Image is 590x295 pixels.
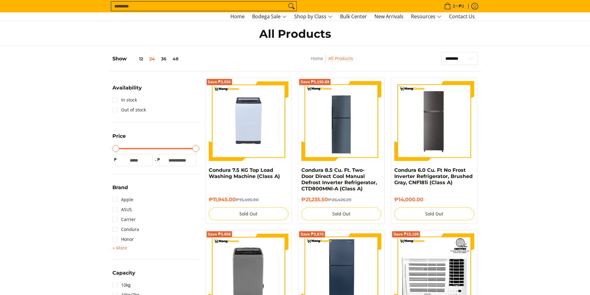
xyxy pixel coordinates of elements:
[112,95,137,105] a: In stock
[311,55,323,61] a: Home
[394,197,474,203] h6: ₱14,000.00
[146,56,158,61] button: 24
[112,215,136,224] a: Carrier
[112,271,135,280] summary: Open
[442,3,466,10] span: •
[209,167,280,179] a: Condura 7.5 KG Top Load Washing Machine (Class A)
[112,195,133,205] a: Apple
[158,56,169,61] button: 36
[112,85,142,90] span: Availability
[112,185,128,195] summary: Open
[112,134,126,143] summary: Open
[411,13,442,20] span: Resources
[127,56,146,61] button: 12
[230,13,245,20] span: Home
[112,245,127,250] span: + More
[374,13,404,20] span: New Arrivals
[236,197,259,202] del: ₱15,495.00
[301,207,381,220] button: Sold Out
[328,197,351,202] del: ₱26,426.39
[156,157,162,163] span: ₱
[169,56,181,61] button: 48
[112,157,119,163] span: ₱
[208,80,231,84] span: Save ₱3,550
[227,13,248,20] a: Home
[294,13,333,20] span: Shop by Class
[408,13,445,20] a: Resources
[371,13,407,20] a: New Arrivals
[249,13,290,20] a: Bodega Sale
[112,56,181,62] h5: Show
[112,134,126,139] span: Price
[394,167,473,185] a: Condura 6.0 Cu. Ft No Frost Inverter Refrigerator, Brushed Gray, CNF181i (Class A)
[449,13,475,20] span: Contact Us
[112,224,139,234] a: Condura
[112,244,127,252] summary: Open
[291,13,336,20] a: Shop by Class
[174,27,416,41] h1: All Products
[446,13,478,20] a: Contact Us
[340,13,367,20] span: Bulk Center
[300,232,324,236] span: Save ₱3,870
[394,81,474,161] img: Condura 6.0 Cu. Ft No Frost Inverter Refrigerator, Brushed Gray, CNF181i (Class A)
[112,85,142,95] summary: Open
[112,271,135,275] span: Capacity
[393,232,419,236] span: Save ₱15,195
[270,55,394,69] nav: Breadcrumbs
[394,207,474,220] button: Sold Out
[209,197,289,203] h6: ₱11,945.00
[112,234,134,244] a: Honor
[112,185,128,190] span: Brand
[209,207,289,220] button: Sold Out
[328,55,353,61] a: All Products
[119,12,478,20] nav: Main Menu
[301,81,381,161] img: Condura 8.5 Cu. Ft. Two-Door Direct Cool Manual Defrost Inverter Refrigerator, CTD800MNI-A (Class A)
[112,205,132,215] a: ASUS
[300,80,329,84] span: Save ₱5,190.89
[301,197,381,203] h6: ₱21,235.50
[112,280,131,290] a: 10kg
[452,4,456,8] span: 0
[286,2,296,11] button: Search
[458,4,465,8] span: ₱0
[209,81,289,161] img: condura-7.5kg-topload-non-inverter-washing-machine-class-c-full-view-mang-kosme
[252,13,287,20] span: Bodega Sale
[112,105,146,115] a: Out of stock
[301,167,377,192] a: Condura 8.5 Cu. Ft. Two-Door Direct Cool Manual Defrost Inverter Refrigerator, CTD800MNI-A (Class A)
[208,232,231,236] span: Save ₱5,958
[337,13,370,20] a: Bulk Center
